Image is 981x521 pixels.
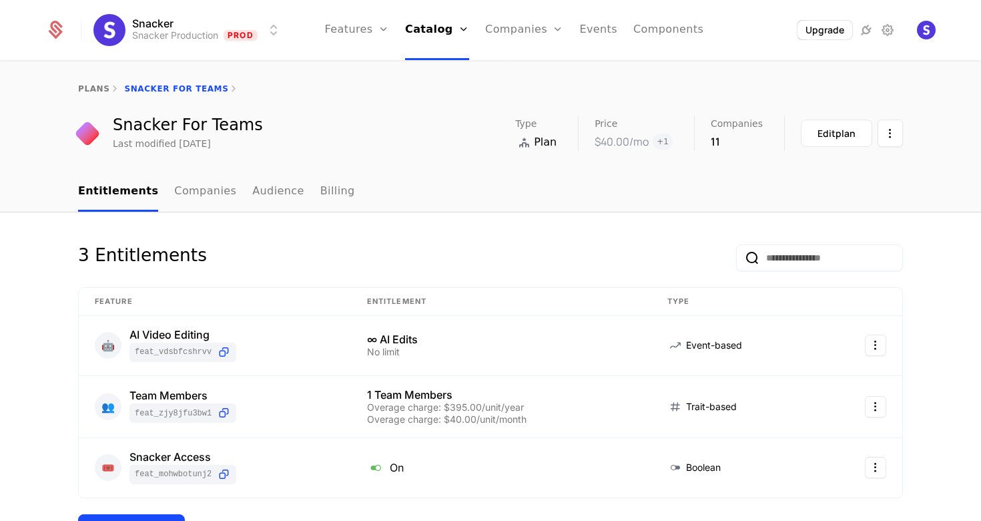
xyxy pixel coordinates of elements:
ul: Choose Sub Page [78,172,355,212]
img: Shelby Stephens [917,21,936,39]
button: Select action [865,457,886,478]
span: Plan [534,134,557,150]
span: + 1 [653,134,673,150]
div: 🎟️ [95,454,121,481]
span: Snacker [132,18,174,29]
div: Edit plan [817,127,856,140]
nav: Main [78,172,903,212]
button: Select action [865,396,886,417]
div: Overage charge: $395.00/unit/year [367,403,635,412]
div: Team Members [129,390,236,401]
a: Companies [174,172,236,212]
span: Trait-based [686,400,737,413]
th: Type [651,288,819,316]
a: Audience [252,172,304,212]
div: 1 Team Members [367,389,635,400]
div: Overage charge: $40.00/unit/month [367,415,635,424]
button: Upgrade [797,21,852,39]
div: Snacker For Teams [113,117,263,133]
div: 11 [711,134,763,150]
span: feat_ZJY8jfu3BW1 [135,408,212,419]
div: No limit [367,347,635,357]
th: Entitlement [351,288,651,316]
a: Integrations [858,22,874,38]
div: Last modified [DATE] [113,137,211,150]
span: Price [595,119,617,128]
div: 👥 [95,393,121,420]
button: Select action [865,335,886,356]
a: Settings [880,22,896,38]
th: Feature [79,288,351,316]
img: Snacker [93,14,125,46]
span: feat_MohwboTUnJ2 [135,469,212,480]
div: ∞ AI Edits [367,334,635,345]
div: 🤖 [95,332,121,359]
div: Snacker Production [132,29,218,42]
div: Snacker Access [129,452,236,462]
a: Billing [320,172,355,212]
button: Select action [878,120,903,147]
div: 3 Entitlements [78,244,207,271]
button: Open user button [917,21,936,39]
span: feat_VdsBfcshrvV [135,347,212,357]
a: plans [78,84,109,94]
span: Event-based [686,339,742,352]
button: Select environment [97,15,282,45]
div: On [367,459,635,476]
span: Prod [224,30,258,41]
div: $40.00 /mo [595,134,649,150]
span: Companies [711,119,763,128]
a: Entitlements [78,172,158,212]
button: Editplan [801,120,872,147]
span: Boolean [686,461,721,474]
div: AI Video Editing [129,329,236,340]
span: Type [515,119,537,128]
